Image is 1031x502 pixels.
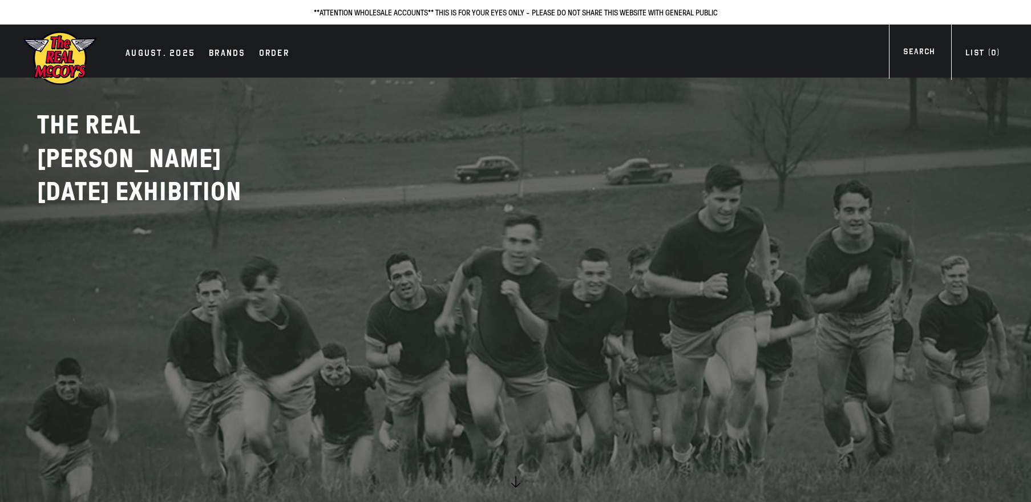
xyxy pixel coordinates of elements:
[23,30,97,86] img: mccoys-exhibition
[991,48,996,58] span: 0
[951,47,1014,62] a: List (0)
[889,46,949,61] a: Search
[11,6,1020,19] p: **ATTENTION WHOLESALE ACCOUNTS** THIS IS FOR YOUR EYES ONLY - PLEASE DO NOT SHARE THIS WEBSITE WI...
[209,46,245,62] div: Brands
[903,46,935,61] div: Search
[253,46,295,62] a: Order
[37,108,322,209] h2: THE REAL [PERSON_NAME]
[126,46,195,62] div: AUGUST. 2025
[37,175,322,209] p: [DATE] EXHIBITION
[120,46,201,62] a: AUGUST. 2025
[259,46,289,62] div: Order
[965,47,1000,62] div: List ( )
